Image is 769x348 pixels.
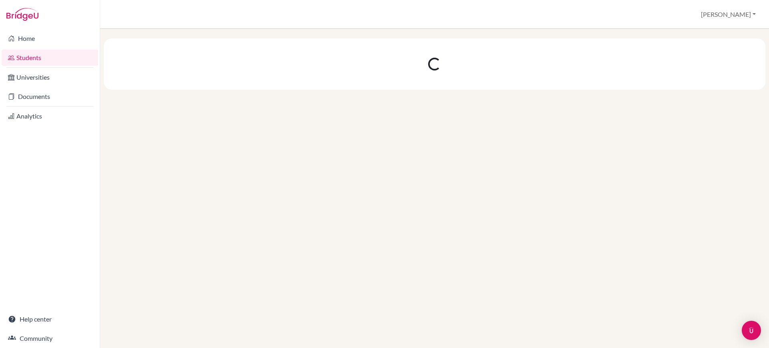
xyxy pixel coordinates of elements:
a: Universities [2,69,98,85]
button: [PERSON_NAME] [697,7,759,22]
a: Documents [2,89,98,105]
a: Community [2,330,98,346]
img: Bridge-U [6,8,38,21]
div: Open Intercom Messenger [742,321,761,340]
a: Home [2,30,98,46]
a: Analytics [2,108,98,124]
a: Help center [2,311,98,327]
a: Students [2,50,98,66]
